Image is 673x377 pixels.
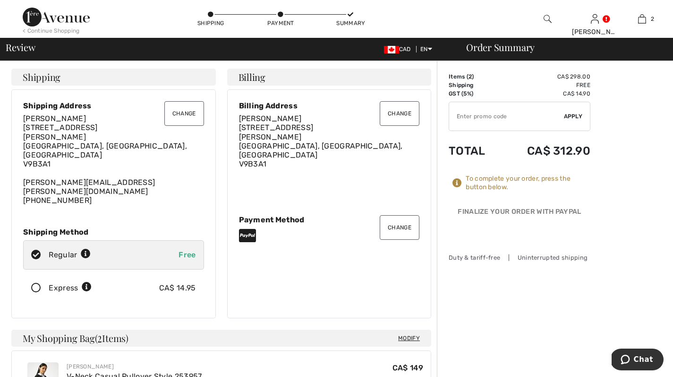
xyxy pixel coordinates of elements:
[564,112,583,121] span: Apply
[6,43,35,52] span: Review
[196,19,225,27] div: Shipping
[380,101,419,126] button: Change
[449,102,564,131] input: Promo code
[266,19,295,27] div: Payment
[455,43,667,52] div: Order Summary
[179,250,196,259] span: Free
[392,363,423,372] span: CA$ 149
[49,249,91,261] div: Regular
[544,13,552,25] img: search the website
[336,19,365,27] div: Summary
[23,72,60,82] span: Shipping
[466,175,590,192] div: To complete your order, press the button below.
[619,13,665,25] a: 2
[23,114,86,123] span: [PERSON_NAME]
[449,221,590,242] iframe: PayPal-paypal
[384,46,415,53] span: CAD
[23,228,204,237] div: Shipping Method
[67,362,202,371] div: [PERSON_NAME]
[11,330,431,347] h4: My Shopping Bag
[97,332,102,344] span: 2
[239,72,265,82] span: Billing
[23,8,90,26] img: 1ère Avenue
[398,333,420,343] span: Modify
[501,135,590,167] td: CA$ 312.90
[23,101,204,110] div: Shipping Address
[239,123,403,168] span: [STREET_ADDRESS][PERSON_NAME] [GEOGRAPHIC_DATA], [GEOGRAPHIC_DATA], [GEOGRAPHIC_DATA] V9B3A1
[239,101,420,110] div: Billing Address
[164,101,204,126] button: Change
[23,123,187,168] span: [STREET_ADDRESS][PERSON_NAME] [GEOGRAPHIC_DATA], [GEOGRAPHIC_DATA], [GEOGRAPHIC_DATA] V9B3A1
[23,26,80,35] div: < Continue Shopping
[651,15,654,23] span: 2
[612,349,664,372] iframe: Opens a widget where you can chat to one of our agents
[449,72,501,81] td: Items ( )
[449,81,501,89] td: Shipping
[449,207,590,221] div: Finalize Your Order with PayPal
[469,73,472,80] span: 2
[420,46,432,53] span: EN
[591,14,599,23] a: Sign In
[638,13,646,25] img: My Bag
[449,89,501,98] td: GST (5%)
[501,89,590,98] td: CA$ 14.90
[239,114,302,123] span: [PERSON_NAME]
[159,282,196,294] div: CA$ 14.95
[23,114,204,205] div: [PERSON_NAME][EMAIL_ADDRESS][PERSON_NAME][DOMAIN_NAME] [PHONE_NUMBER]
[591,13,599,25] img: My Info
[384,46,399,53] img: Canadian Dollar
[49,282,92,294] div: Express
[501,81,590,89] td: Free
[572,27,618,37] div: [PERSON_NAME]
[239,215,420,224] div: Payment Method
[449,135,501,167] td: Total
[95,332,128,344] span: ( Items)
[501,72,590,81] td: CA$ 298.00
[449,253,590,262] div: Duty & tariff-free | Uninterrupted shipping
[380,215,419,240] button: Change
